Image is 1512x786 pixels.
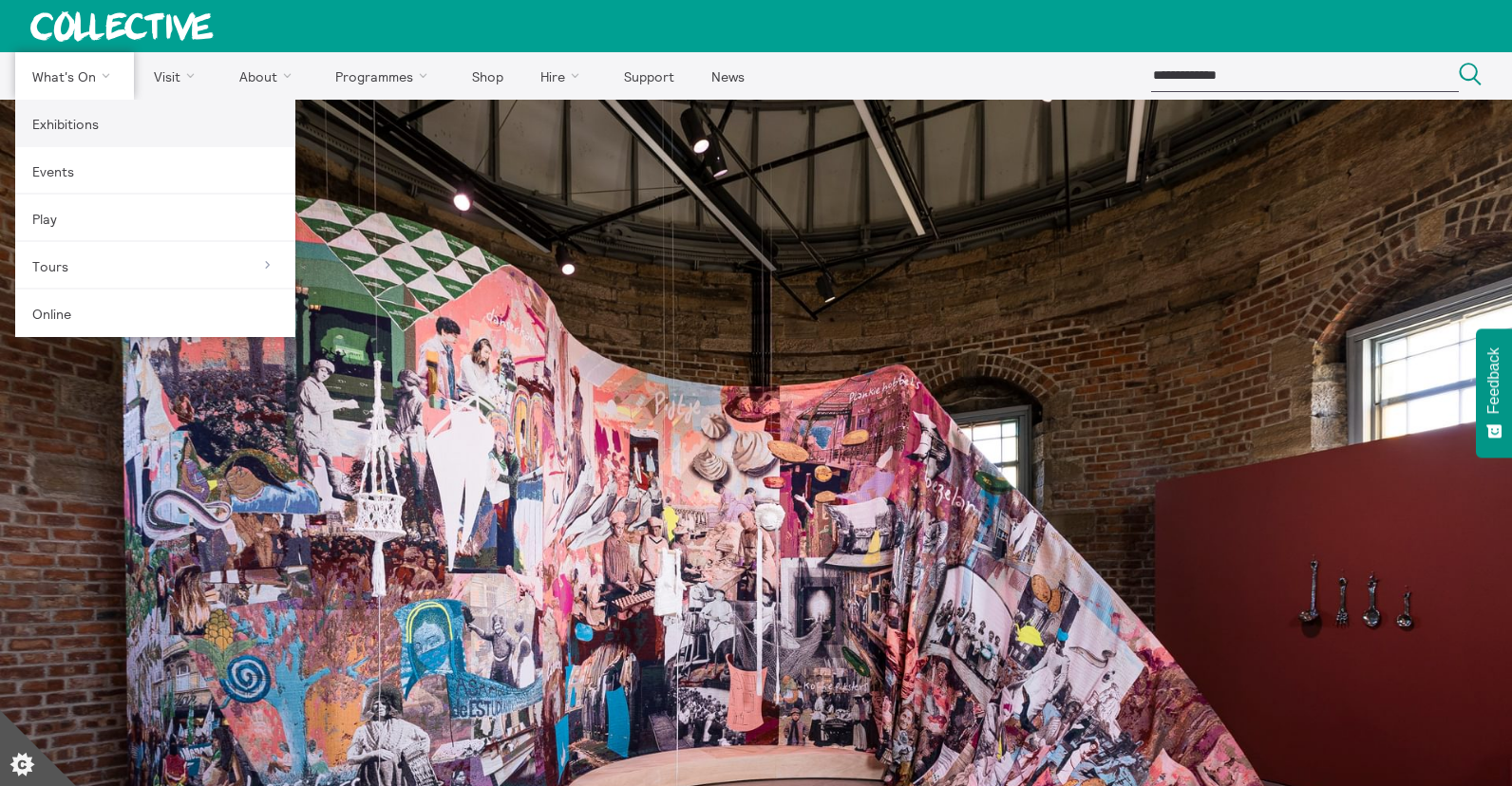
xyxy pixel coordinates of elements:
a: What's On [15,52,134,100]
a: Play [15,195,295,242]
span: Feedback [1485,347,1503,414]
a: Tours [15,242,295,290]
a: Events [15,147,295,195]
a: Shop [455,52,520,100]
button: Feedback - Show survey [1476,328,1512,458]
a: Programmes [319,52,452,100]
a: Visit [138,52,219,100]
a: Online [15,290,295,337]
a: Support [607,52,690,100]
a: Exhibitions [15,100,295,147]
a: Hire [524,52,604,100]
a: News [694,52,761,100]
a: About [222,52,315,100]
